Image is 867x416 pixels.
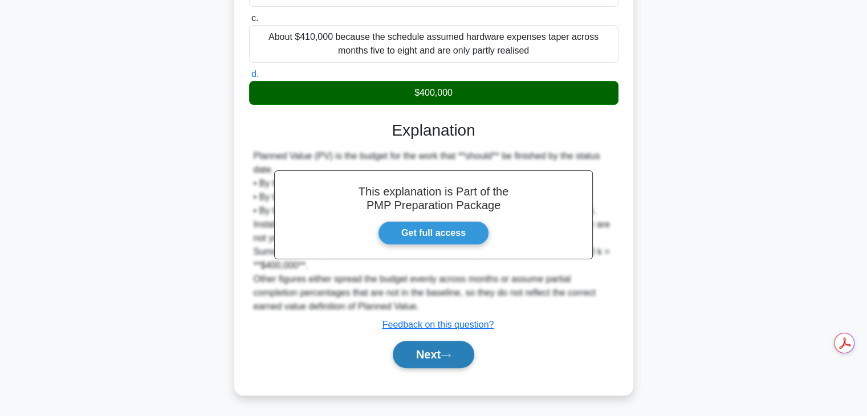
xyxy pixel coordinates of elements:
div: About $410,000 because the schedule assumed hardware expenses taper across months five to eight a... [249,25,618,63]
a: Feedback on this question? [382,320,494,329]
div: Planned Value (PV) is the budget for the work that **should** be finished by the status date. • B... [254,149,614,313]
a: Get full access [378,221,489,245]
span: d. [251,69,259,79]
span: c. [251,13,258,23]
button: Next [393,341,474,368]
div: $400,000 [249,81,618,105]
h3: Explanation [256,121,612,140]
